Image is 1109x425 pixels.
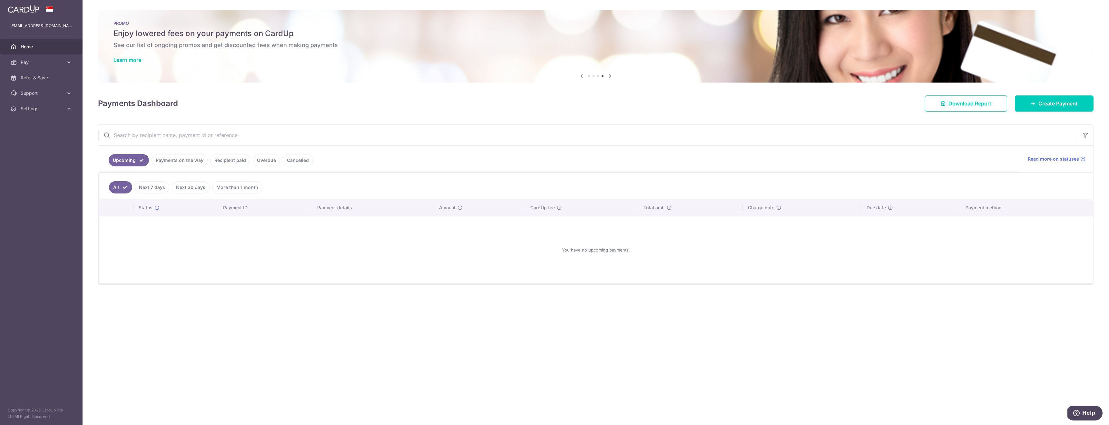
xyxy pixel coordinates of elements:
p: [EMAIL_ADDRESS][DOMAIN_NAME] [10,23,72,29]
h5: Enjoy lowered fees on your payments on CardUp [113,28,1078,39]
div: You have no upcoming payments. [106,222,1085,278]
iframe: Opens a widget where you can find more information [1067,406,1103,422]
span: Due date [867,204,886,211]
a: Read more on statuses [1028,156,1085,162]
a: Learn more [113,57,141,63]
span: Read more on statuses [1028,156,1079,162]
span: CardUp fee [530,204,555,211]
span: Create Payment [1038,100,1078,107]
img: CardUp [8,5,39,13]
a: Recipient paid [210,154,250,166]
th: Payment method [960,199,1093,216]
img: Latest Promos banner [98,10,1094,83]
h6: See our list of ongoing promos and get discounted fees when making payments [113,41,1078,49]
span: Settings [21,105,63,112]
span: Refer & Save [21,74,63,81]
a: Payments on the way [152,154,208,166]
a: Create Payment [1015,95,1094,112]
p: PROMO [113,21,1078,26]
span: Amount [439,204,456,211]
th: Payment ID [218,199,312,216]
a: Next 7 days [135,181,169,193]
span: Charge date [748,204,774,211]
span: Support [21,90,63,96]
a: Download Report [925,95,1007,112]
a: Cancelled [283,154,313,166]
input: Search by recipient name, payment id or reference [98,125,1078,145]
a: Next 30 days [172,181,210,193]
span: Download Report [948,100,991,107]
a: Upcoming [109,154,149,166]
h4: Payments Dashboard [98,98,178,109]
span: Pay [21,59,63,65]
span: Total amt. [643,204,665,211]
a: Overdue [253,154,280,166]
span: Home [21,44,63,50]
a: All [109,181,132,193]
a: More than 1 month [212,181,262,193]
th: Payment details [312,199,434,216]
span: Status [139,204,152,211]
